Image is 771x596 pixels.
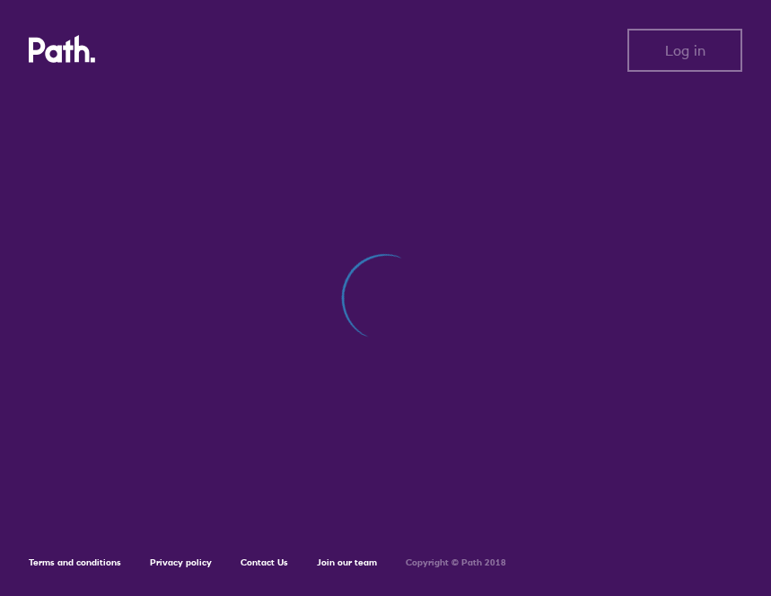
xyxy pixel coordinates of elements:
[627,29,742,72] button: Log in
[406,557,506,568] h6: Copyright © Path 2018
[241,557,288,568] a: Contact Us
[317,557,377,568] a: Join our team
[150,557,212,568] a: Privacy policy
[665,42,705,58] span: Log in
[29,557,121,568] a: Terms and conditions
